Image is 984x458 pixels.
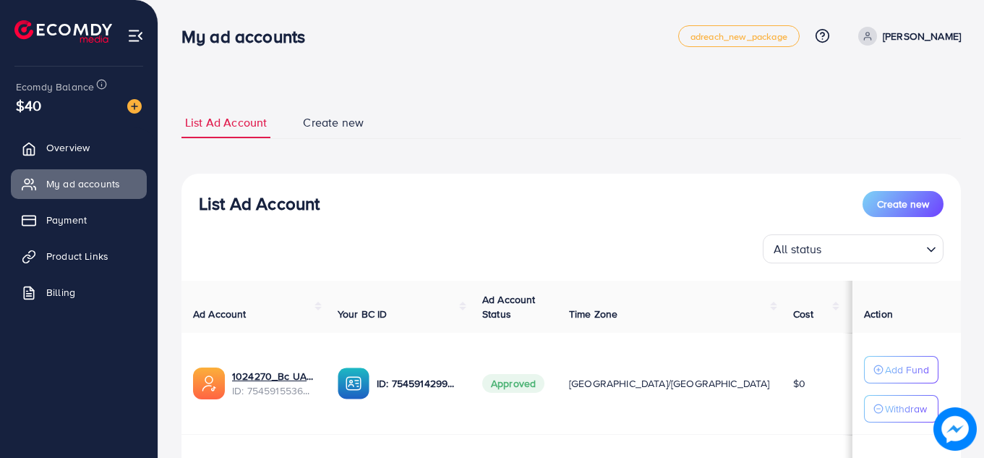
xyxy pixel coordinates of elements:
[934,408,976,450] img: image
[181,26,317,47] h3: My ad accounts
[793,307,814,321] span: Cost
[11,242,147,271] a: Product Links
[16,95,41,116] span: $40
[11,133,147,162] a: Overview
[46,140,90,155] span: Overview
[690,32,787,41] span: adreach_new_package
[232,369,315,383] a: 1024270_Bc UAE10kkk_1756920945833
[863,191,944,217] button: Create new
[303,114,364,131] span: Create new
[377,375,459,392] p: ID: 7545914299548221448
[14,20,112,43] img: logo
[127,99,142,114] img: image
[482,374,544,393] span: Approved
[864,395,938,423] button: Withdraw
[678,25,800,47] a: adreach_new_package
[46,249,108,263] span: Product Links
[877,197,929,211] span: Create new
[864,356,938,383] button: Add Fund
[193,368,225,399] img: ic-ads-acc.e4c84228.svg
[16,80,94,94] span: Ecomdy Balance
[46,213,87,227] span: Payment
[569,376,770,391] span: [GEOGRAPHIC_DATA]/[GEOGRAPHIC_DATA]
[199,193,320,214] h3: List Ad Account
[763,234,944,263] div: Search for option
[11,205,147,234] a: Payment
[185,114,267,131] span: List Ad Account
[193,307,247,321] span: Ad Account
[885,400,927,417] p: Withdraw
[11,278,147,307] a: Billing
[232,369,315,399] div: <span class='underline'>1024270_Bc UAE10kkk_1756920945833</span></br>7545915536356278280
[569,307,617,321] span: Time Zone
[771,239,825,260] span: All status
[883,27,961,45] p: [PERSON_NAME]
[864,307,893,321] span: Action
[793,376,805,391] span: $0
[127,27,144,44] img: menu
[338,307,388,321] span: Your BC ID
[885,361,929,378] p: Add Fund
[482,292,536,321] span: Ad Account Status
[11,169,147,198] a: My ad accounts
[826,236,920,260] input: Search for option
[852,27,961,46] a: [PERSON_NAME]
[338,368,369,399] img: ic-ba-acc.ded83a64.svg
[46,285,75,300] span: Billing
[46,177,120,191] span: My ad accounts
[232,383,315,398] span: ID: 7545915536356278280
